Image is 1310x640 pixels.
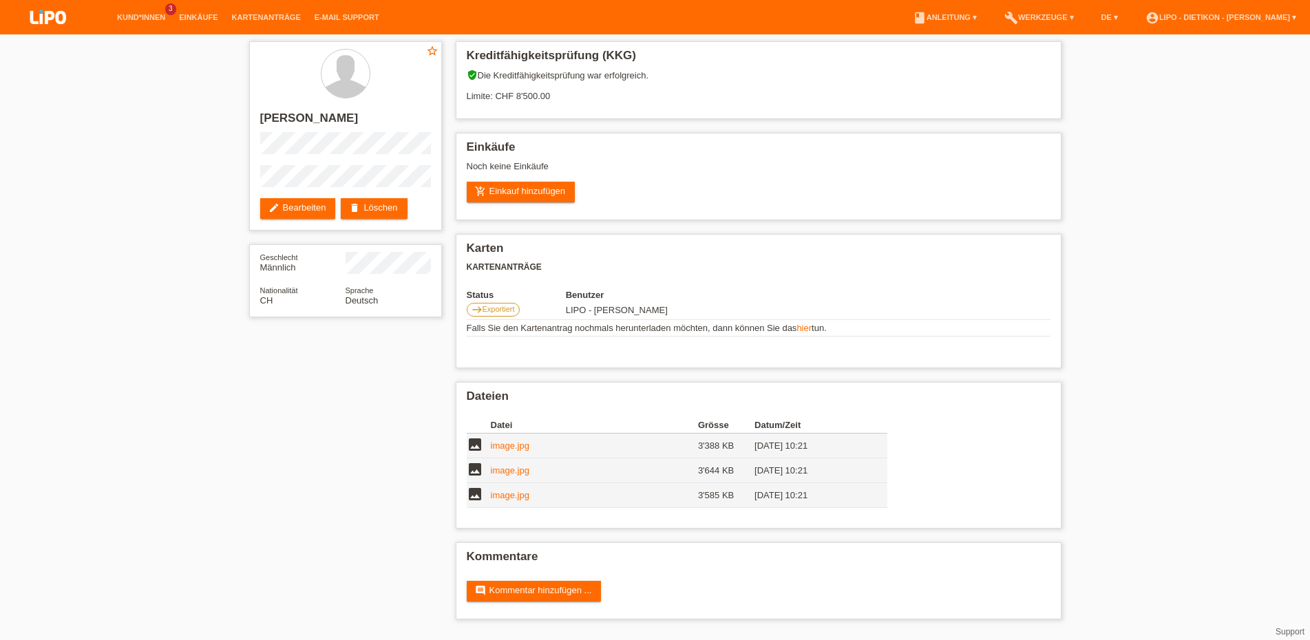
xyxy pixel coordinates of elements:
a: Kund*innen [110,13,172,21]
span: Sprache [346,286,374,295]
h2: Kommentare [467,550,1050,570]
i: star_border [426,45,439,57]
a: Einkäufe [172,13,224,21]
i: book [913,11,927,25]
span: 3 [165,3,176,15]
td: 3'585 KB [698,483,754,508]
td: [DATE] 10:21 [754,458,867,483]
h2: Dateien [467,390,1050,410]
a: E-Mail Support [308,13,386,21]
td: 3'644 KB [698,458,754,483]
a: deleteLöschen [341,198,407,219]
a: image.jpg [491,490,529,500]
th: Grösse [698,417,754,434]
i: account_circle [1145,11,1159,25]
a: buildWerkzeuge ▾ [997,13,1081,21]
div: Die Kreditfähigkeitsprüfung war erfolgreich. Limite: CHF 8'500.00 [467,70,1050,111]
td: [DATE] 10:21 [754,483,867,508]
i: image [467,436,483,453]
span: Nationalität [260,286,298,295]
a: hier [796,323,812,333]
h2: Karten [467,242,1050,262]
h2: Kreditfähigkeitsprüfung (KKG) [467,49,1050,70]
td: Falls Sie den Kartenantrag nochmals herunterladen möchten, dann können Sie das tun. [467,320,1050,337]
div: Noch keine Einkäufe [467,161,1050,182]
a: image.jpg [491,465,529,476]
th: Benutzer [566,290,799,300]
a: bookAnleitung ▾ [906,13,984,21]
a: commentKommentar hinzufügen ... [467,581,602,601]
i: comment [475,585,486,596]
a: Kartenanträge [225,13,308,21]
th: Datei [491,417,698,434]
i: build [1004,11,1018,25]
span: Schweiz [260,295,273,306]
a: DE ▾ [1095,13,1125,21]
i: east [472,304,483,315]
div: Männlich [260,252,346,273]
i: add_shopping_cart [475,186,486,197]
td: [DATE] 10:21 [754,434,867,458]
span: 08.08.2025 [566,305,668,315]
i: verified_user [467,70,478,81]
i: edit [268,202,279,213]
a: image.jpg [491,440,529,451]
th: Status [467,290,566,300]
h2: [PERSON_NAME] [260,111,431,132]
i: delete [349,202,360,213]
a: add_shopping_cartEinkauf hinzufügen [467,182,575,202]
span: Geschlecht [260,253,298,262]
a: Support [1276,627,1304,637]
a: star_border [426,45,439,59]
h3: Kartenanträge [467,262,1050,273]
td: 3'388 KB [698,434,754,458]
a: account_circleLIPO - Dietikon - [PERSON_NAME] ▾ [1139,13,1303,21]
span: Exportiert [483,305,515,313]
a: editBearbeiten [260,198,336,219]
i: image [467,486,483,502]
a: LIPO pay [14,28,83,39]
span: Deutsch [346,295,379,306]
h2: Einkäufe [467,140,1050,161]
i: image [467,461,483,478]
th: Datum/Zeit [754,417,867,434]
